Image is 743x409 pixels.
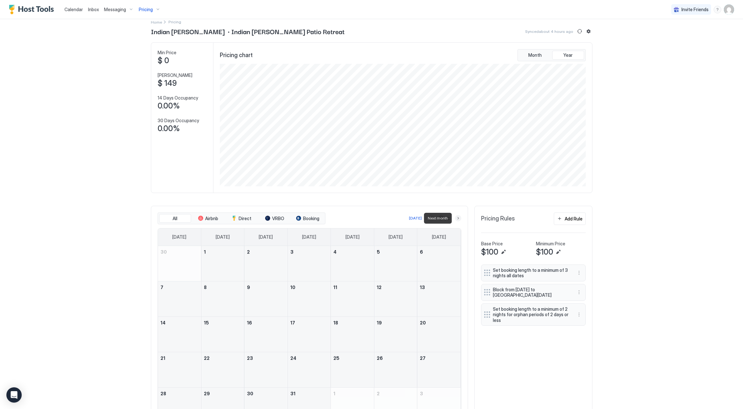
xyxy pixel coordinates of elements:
span: [DATE] [216,234,230,240]
span: Minimum Price [536,241,565,247]
span: $100 [481,247,498,257]
span: $ 0 [158,56,169,65]
a: January 2, 2026 [374,388,417,399]
a: December 12, 2025 [374,281,417,293]
span: [DATE] [302,234,316,240]
span: 30 Days Occupancy [158,118,199,123]
span: $100 [536,247,553,257]
a: December 3, 2025 [288,246,331,258]
a: Sunday [166,228,193,246]
span: [DATE] [259,234,273,240]
a: December 11, 2025 [331,281,374,293]
span: 21 [160,355,165,361]
span: 23 [247,355,253,361]
span: 3 [290,249,293,255]
span: 5 [377,249,380,255]
div: Open Intercom Messenger [6,387,22,403]
span: $ 149 [158,78,177,88]
span: 24 [290,355,296,361]
a: December 23, 2025 [244,352,287,364]
span: Set booking length to a minimum of 3 nights all dates [493,267,569,279]
button: Listing settings [585,27,592,35]
span: 30 [160,249,167,255]
span: 25 [333,355,339,361]
a: January 1, 2026 [331,388,374,399]
span: 1 [333,391,335,396]
span: Direct [239,216,251,221]
a: December 31, 2025 [288,388,331,399]
span: Pricing Rules [481,215,515,222]
a: Inbox [88,6,99,13]
span: Inbox [88,7,99,12]
button: Edit [554,248,562,256]
span: Pricing [139,7,153,12]
td: December 7, 2025 [158,281,201,316]
span: All [173,216,177,221]
span: Airbnb [205,216,218,221]
button: Sync prices [576,27,583,35]
button: VRBO [259,214,291,223]
span: 3 [420,391,423,396]
div: menu [575,311,583,318]
a: December 6, 2025 [417,246,460,258]
span: Year [563,52,573,58]
span: Calendar [64,7,83,12]
a: December 24, 2025 [288,352,331,364]
span: [DATE] [345,234,360,240]
span: 12 [377,285,382,290]
td: December 6, 2025 [417,246,461,281]
span: 9 [247,285,250,290]
span: Messaging [104,7,126,12]
div: menu [575,269,583,277]
a: Tuesday [252,228,279,246]
td: December 3, 2025 [287,246,331,281]
span: Synced about 4 hours ago [525,29,573,34]
span: 1 [204,249,206,255]
td: December 10, 2025 [287,281,331,316]
td: December 9, 2025 [244,281,288,316]
td: December 5, 2025 [374,246,417,281]
td: December 26, 2025 [374,352,417,387]
span: 13 [420,285,425,290]
button: Booking [292,214,324,223]
a: December 15, 2025 [201,317,244,329]
span: Booking [303,216,319,221]
div: Host Tools Logo [9,5,57,14]
a: December 4, 2025 [331,246,374,258]
span: 16 [247,320,252,325]
button: Add Rule [554,212,586,225]
button: Month [519,51,551,60]
span: 0.00% [158,124,180,133]
div: menu [714,6,721,13]
span: 28 [160,391,166,396]
div: tab-group [158,212,325,225]
a: December 14, 2025 [158,317,201,329]
span: Invite Friends [681,7,709,12]
a: December 10, 2025 [288,281,331,293]
a: December 28, 2025 [158,388,201,399]
button: More options [575,288,583,296]
span: 29 [204,391,210,396]
span: Pricing chart [220,52,253,59]
td: December 16, 2025 [244,316,288,352]
span: 27 [420,355,426,361]
span: Set booking length to a minimum of 2 nights for orphan periods of 2 days or less [493,306,569,323]
td: December 11, 2025 [331,281,374,316]
a: December 26, 2025 [374,352,417,364]
a: December 8, 2025 [201,281,244,293]
span: 4 [333,249,337,255]
td: December 17, 2025 [287,316,331,352]
td: December 22, 2025 [201,352,244,387]
button: All [159,214,191,223]
div: Breadcrumb [151,19,162,25]
td: December 15, 2025 [201,316,244,352]
a: December 2, 2025 [244,246,287,258]
td: December 1, 2025 [201,246,244,281]
button: Edit [500,248,507,256]
td: December 24, 2025 [287,352,331,387]
a: December 1, 2025 [201,246,244,258]
a: December 19, 2025 [374,317,417,329]
a: Friday [382,228,409,246]
span: 26 [377,355,383,361]
button: [DATE] [408,214,423,222]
